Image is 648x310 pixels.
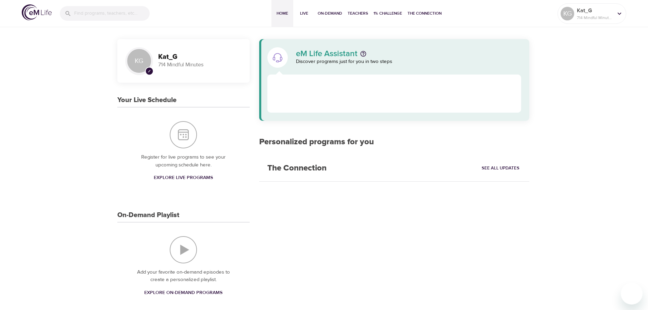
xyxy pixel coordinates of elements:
[131,153,236,169] p: Register for live programs to see your upcoming schedule here.
[373,10,402,17] span: 1% Challenge
[621,283,643,305] iframe: Button to launch messaging window
[154,174,213,182] span: Explore Live Programs
[259,155,335,181] h2: The Connection
[561,7,574,20] div: KG
[74,6,150,21] input: Find programs, teachers, etc...
[318,10,342,17] span: On-Demand
[348,10,368,17] span: Teachers
[296,10,312,17] span: Live
[126,47,153,75] div: KG
[296,58,521,66] p: Discover programs just for you in two steps
[482,164,519,172] span: See All Updates
[117,96,177,104] h3: Your Live Schedule
[151,172,216,184] a: Explore Live Programs
[144,289,222,297] span: Explore On-Demand Programs
[296,50,358,58] p: eM Life Assistant
[158,61,242,69] p: 714 Mindful Minutes
[117,211,179,219] h3: On-Demand Playlist
[170,121,197,148] img: Your Live Schedule
[577,15,613,21] p: 714 Mindful Minutes
[259,137,530,147] h2: Personalized programs for you
[170,236,197,263] img: On-Demand Playlist
[408,10,442,17] span: The Connection
[131,268,236,284] p: Add your favorite on-demand episodes to create a personalized playlist.
[272,52,283,63] img: eM Life Assistant
[142,287,225,299] a: Explore On-Demand Programs
[22,4,52,20] img: logo
[158,53,242,61] h3: Kat_G
[480,163,521,174] a: See All Updates
[274,10,290,17] span: Home
[577,6,613,15] p: Kat_G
